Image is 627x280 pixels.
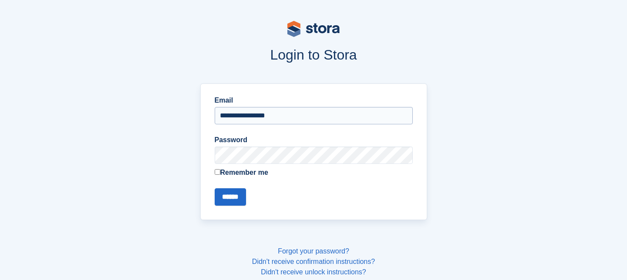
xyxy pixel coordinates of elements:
[215,167,413,178] label: Remember me
[252,258,375,265] a: Didn't receive confirmation instructions?
[215,135,413,145] label: Password
[278,247,349,255] a: Forgot your password?
[261,268,366,276] a: Didn't receive unlock instructions?
[215,95,413,106] label: Email
[287,21,340,37] img: stora-logo-53a41332b3708ae10de48c4981b4e9114cc0af31d8433b30ea865607fb682f29.svg
[215,169,220,175] input: Remember me
[34,47,593,63] h1: Login to Stora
